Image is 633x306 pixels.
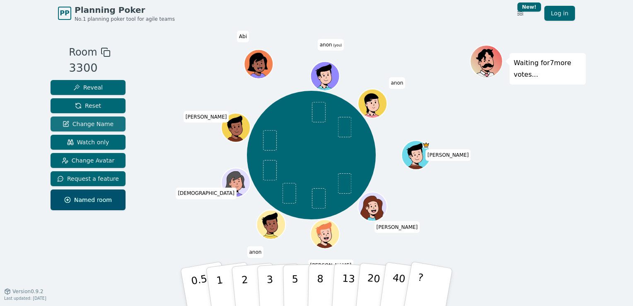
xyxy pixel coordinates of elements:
[75,102,101,110] span: Reset
[57,175,119,183] span: Request a feature
[67,138,109,146] span: Watch only
[69,60,110,77] div: 3300
[4,296,46,301] span: Last updated: [DATE]
[513,6,528,21] button: New!
[51,135,126,150] button: Watch only
[60,8,69,18] span: PP
[12,288,43,295] span: Version 0.9.2
[62,156,115,165] span: Change Avatar
[69,45,97,60] span: Room
[247,246,263,258] span: Click to change your name
[514,57,582,80] p: Waiting for 7 more votes...
[51,171,126,186] button: Request a feature
[176,187,236,199] span: Click to change your name
[51,98,126,113] button: Reset
[51,189,126,210] button: Named room
[544,6,575,21] a: Log in
[318,39,344,51] span: Click to change your name
[184,111,229,123] span: Click to change your name
[63,120,114,128] span: Change Name
[51,153,126,168] button: Change Avatar
[374,221,420,233] span: Click to change your name
[75,4,175,16] span: Planning Poker
[332,44,342,47] span: (you)
[51,117,126,131] button: Change Name
[308,260,354,271] span: Click to change your name
[73,83,103,92] span: Reveal
[312,63,339,90] button: Click to change your avatar
[64,196,112,204] span: Named room
[51,80,126,95] button: Reveal
[425,149,471,161] span: Click to change your name
[389,77,405,89] span: Click to change your name
[58,4,175,22] a: PPPlanning PokerNo.1 planning poker tool for agile teams
[517,2,541,12] div: New!
[4,288,43,295] button: Version0.9.2
[237,31,249,42] span: Click to change your name
[423,141,430,149] span: Dan is the host
[75,16,175,22] span: No.1 planning poker tool for agile teams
